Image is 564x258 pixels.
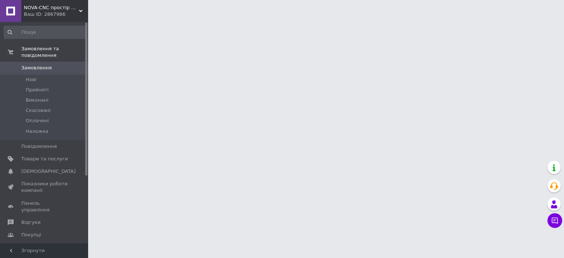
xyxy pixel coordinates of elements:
span: Замовлення [21,65,52,71]
span: Панель управління [21,200,68,213]
span: [DEMOGRAPHIC_DATA] [21,168,76,175]
span: Повідомлення [21,143,57,150]
span: Оплачені [26,117,49,124]
span: Прийняті [26,87,48,93]
span: Товари та послуги [21,156,68,162]
span: Нові [26,76,36,83]
span: Скасовані [26,107,51,114]
span: Виконані [26,97,48,103]
span: Показники роботи компанії [21,181,68,194]
span: NOVA-CNC простір для творчості й декору [24,4,79,11]
input: Пошук [4,26,87,39]
button: Чат з покупцем [547,213,562,228]
span: Відгуки [21,219,40,226]
span: Наложка [26,128,48,135]
span: Покупці [21,232,41,238]
div: Ваш ID: 2867986 [24,11,88,18]
span: Замовлення та повідомлення [21,46,88,59]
